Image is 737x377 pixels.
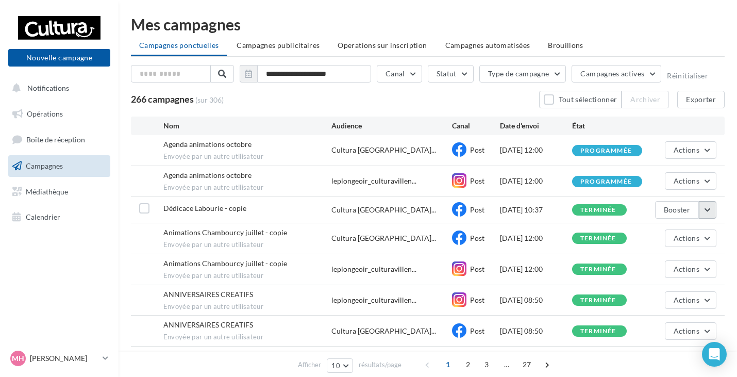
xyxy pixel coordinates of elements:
[445,41,530,50] span: Campagnes automatisées
[665,291,716,309] button: Actions
[460,356,476,373] span: 2
[580,147,632,154] div: programmée
[331,264,416,274] span: leplongeoir_culturavillen...
[331,121,451,131] div: Audience
[500,205,572,215] div: [DATE] 10:37
[674,296,699,304] span: Actions
[580,328,616,335] div: terminée
[580,207,616,214] div: terminée
[655,201,699,219] button: Booster
[677,91,725,108] button: Exporter
[331,362,340,370] span: 10
[331,326,436,336] span: Cultura [GEOGRAPHIC_DATA]...
[674,176,699,185] span: Actions
[665,260,716,278] button: Actions
[470,205,484,214] span: Post
[665,230,716,247] button: Actions
[163,183,332,192] span: Envoyée par un autre utilisateur
[539,91,622,108] button: Tout sélectionner
[6,181,112,203] a: Médiathèque
[27,84,69,92] span: Notifications
[548,41,583,50] span: Brouillons
[518,356,535,373] span: 27
[674,326,699,335] span: Actions
[6,103,112,125] a: Opérations
[572,121,644,131] div: État
[6,77,108,99] button: Notifications
[359,360,401,370] span: résultats/page
[8,349,110,368] a: MH [PERSON_NAME]
[500,264,572,274] div: [DATE] 12:00
[163,271,332,281] span: Envoyée par un autre utilisateur
[163,140,252,149] span: Agenda animations octobre
[331,295,416,305] span: leplongeoir_culturavillen...
[26,187,68,195] span: Médiathèque
[665,141,716,159] button: Actions
[674,234,699,242] span: Actions
[470,265,484,273] span: Post
[500,176,572,186] div: [DATE] 12:00
[478,356,495,373] span: 3
[8,49,110,67] button: Nouvelle campagne
[580,235,616,242] div: terminée
[331,176,416,186] span: leplongeoir_culturavillen...
[163,290,253,299] span: ANNIVERSAIRES CREATIFS
[580,266,616,273] div: terminée
[163,121,332,131] div: Nom
[667,72,708,80] button: Réinitialiser
[674,145,699,154] span: Actions
[500,145,572,155] div: [DATE] 12:00
[27,109,63,118] span: Opérations
[12,353,24,364] span: MH
[440,356,456,373] span: 1
[470,296,484,304] span: Post
[674,265,699,273] span: Actions
[470,145,484,154] span: Post
[470,176,484,185] span: Post
[163,171,252,179] span: Agenda animations octobre
[428,65,474,83] button: Statut
[500,326,572,336] div: [DATE] 08:50
[163,259,287,268] span: Animations Chambourcy juillet - copie
[298,360,321,370] span: Afficher
[452,121,500,131] div: Canal
[163,228,287,237] span: Animations Chambourcy juillet - copie
[163,320,253,329] span: ANNIVERSAIRES CREATIFS
[163,152,332,161] span: Envoyée par un autre utilisateur
[26,135,85,144] span: Boîte de réception
[580,69,644,78] span: Campagnes actives
[665,322,716,340] button: Actions
[237,41,320,50] span: Campagnes publicitaires
[479,65,566,83] button: Type de campagne
[622,91,669,108] button: Archiver
[327,358,353,373] button: 10
[6,155,112,177] a: Campagnes
[498,356,515,373] span: ...
[500,121,572,131] div: Date d'envoi
[30,353,98,364] p: [PERSON_NAME]
[580,297,616,304] div: terminée
[500,233,572,243] div: [DATE] 12:00
[195,95,224,105] span: (sur 306)
[6,128,112,151] a: Boîte de réception
[338,41,427,50] span: Operations sur inscription
[500,295,572,305] div: [DATE] 08:50
[470,234,484,242] span: Post
[572,65,661,83] button: Campagnes actives
[331,145,436,155] span: Cultura [GEOGRAPHIC_DATA]...
[331,205,436,215] span: Cultura [GEOGRAPHIC_DATA]...
[6,206,112,228] a: Calendrier
[131,93,194,105] span: 266 campagnes
[470,326,484,335] span: Post
[26,212,60,221] span: Calendrier
[377,65,422,83] button: Canal
[163,302,332,312] span: Envoyée par un autre utilisateur
[163,204,246,212] span: Dédicace Labourie - copie
[163,333,332,342] span: Envoyée par un autre utilisateur
[702,342,727,367] div: Open Intercom Messenger
[665,172,716,190] button: Actions
[26,161,63,170] span: Campagnes
[131,17,725,32] div: Mes campagnes
[163,351,254,360] span: One Piece Insta 2025 - copie
[331,233,436,243] span: Cultura [GEOGRAPHIC_DATA]...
